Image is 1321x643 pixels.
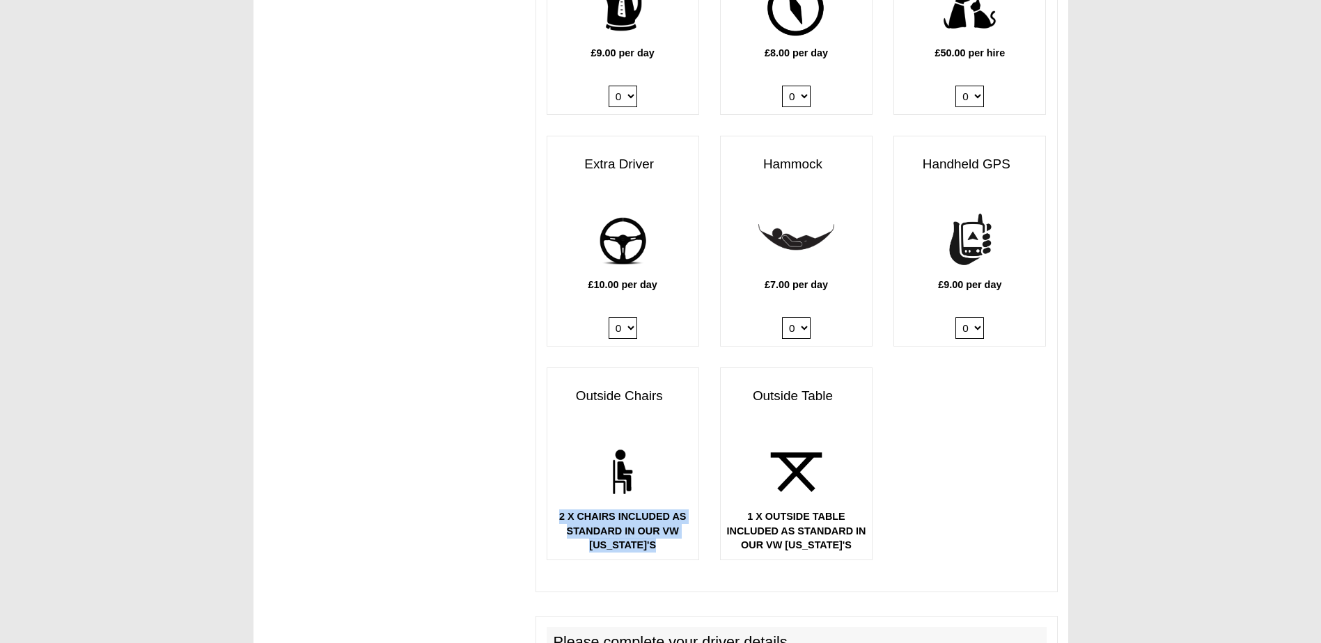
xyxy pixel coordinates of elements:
[721,382,872,411] h3: Outside Table
[547,150,698,179] h3: Extra Driver
[765,279,828,290] b: £7.00 per day
[894,150,1045,179] h3: Handheld GPS
[721,150,872,179] h3: Hammock
[727,511,866,550] b: 1 X OUTSIDE TABLE INCLUDED AS STANDARD IN OUR VW [US_STATE]'S
[585,434,661,510] img: chair.png
[765,47,828,58] b: £8.00 per day
[585,203,661,278] img: add-driver.png
[758,434,834,510] img: table.png
[588,279,657,290] b: £10.00 per day
[559,511,687,550] b: 2 X CHAIRS INCLUDED AS STANDARD IN OUR VW [US_STATE]'S
[932,203,1008,278] img: handheld-gps.png
[547,382,698,411] h3: Outside Chairs
[935,47,1005,58] b: £50.00 per hire
[591,47,655,58] b: £9.00 per day
[938,279,1001,290] b: £9.00 per day
[758,203,834,278] img: hammock.png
